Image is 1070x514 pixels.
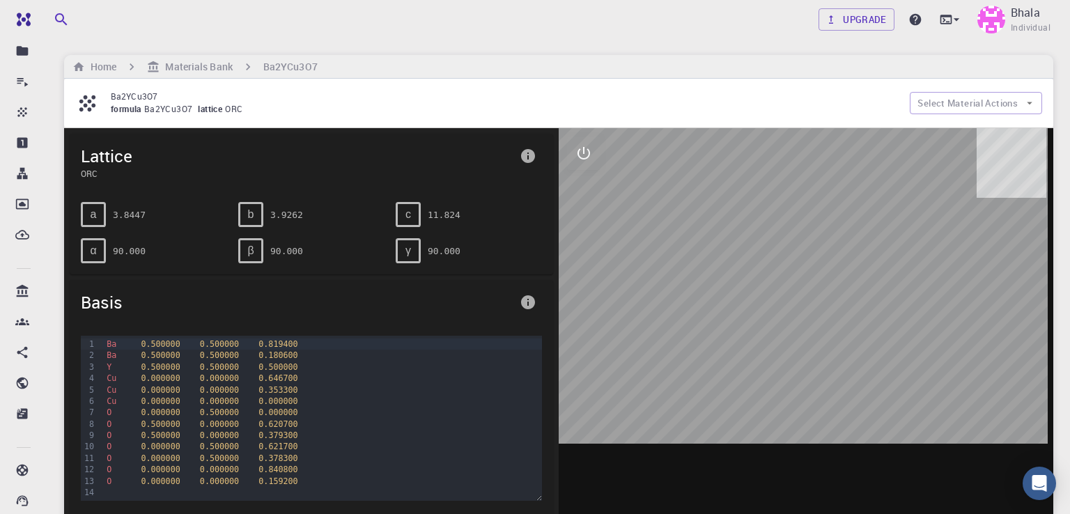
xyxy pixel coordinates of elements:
[200,396,239,406] span: 0.000000
[107,453,111,463] span: O
[85,59,116,75] h6: Home
[113,203,146,227] pre: 3.8447
[141,339,180,349] span: 0.500000
[144,103,199,114] span: Ba2YCu3O7
[200,339,239,349] span: 0.500000
[81,430,96,441] div: 9
[107,362,111,372] span: Y
[514,288,542,316] button: info
[514,142,542,170] button: info
[1011,21,1050,35] span: Individual
[107,430,111,440] span: O
[225,103,248,114] span: ORC
[141,350,180,360] span: 0.500000
[258,430,297,440] span: 0.379300
[141,465,180,474] span: 0.000000
[200,419,239,429] span: 0.000000
[258,407,297,417] span: 0.000000
[81,441,96,452] div: 10
[258,362,297,372] span: 0.500000
[141,419,180,429] span: 0.500000
[270,239,303,263] pre: 90.000
[90,244,96,257] span: α
[258,373,297,383] span: 0.646700
[81,407,96,418] div: 7
[248,208,254,221] span: b
[1011,4,1040,21] p: Bhala
[258,442,297,451] span: 0.621700
[258,350,297,360] span: 0.180600
[200,385,239,395] span: 0.000000
[200,476,239,486] span: 0.000000
[81,384,96,396] div: 5
[258,453,297,463] span: 0.378300
[819,8,894,31] a: Upgrade
[141,373,180,383] span: 0.000000
[28,10,78,22] span: Support
[81,167,514,180] span: ORC
[81,373,96,384] div: 4
[405,208,411,221] span: c
[263,59,318,75] h6: Ba2YCu3O7
[200,430,239,440] span: 0.000000
[258,339,297,349] span: 0.819400
[107,385,116,395] span: Cu
[141,396,180,406] span: 0.000000
[81,464,96,475] div: 12
[428,203,460,227] pre: 11.824
[111,90,899,102] p: Ba2YCu3O7
[910,92,1042,114] button: Select Material Actions
[141,476,180,486] span: 0.000000
[91,208,97,221] span: a
[141,442,180,451] span: 0.000000
[107,476,111,486] span: O
[200,453,239,463] span: 0.500000
[200,362,239,372] span: 0.500000
[200,442,239,451] span: 0.500000
[977,6,1005,33] img: Bhala
[141,385,180,395] span: 0.000000
[258,419,297,429] span: 0.620700
[141,362,180,372] span: 0.500000
[107,407,111,417] span: O
[141,430,180,440] span: 0.500000
[200,465,239,474] span: 0.000000
[81,419,96,430] div: 8
[200,407,239,417] span: 0.500000
[107,350,116,360] span: Ba
[247,244,254,257] span: β
[405,244,411,257] span: γ
[107,419,111,429] span: O
[81,350,96,361] div: 2
[107,339,116,349] span: Ba
[81,145,514,167] span: Lattice
[107,396,116,406] span: Cu
[141,407,180,417] span: 0.000000
[113,239,146,263] pre: 90.000
[198,103,225,114] span: lattice
[70,59,320,75] nav: breadcrumb
[81,361,96,373] div: 3
[81,453,96,464] div: 11
[258,476,297,486] span: 0.159200
[81,396,96,407] div: 6
[1023,467,1056,500] div: Open Intercom Messenger
[141,453,180,463] span: 0.000000
[107,465,111,474] span: O
[11,13,31,26] img: logo
[200,373,239,383] span: 0.000000
[107,373,116,383] span: Cu
[81,476,96,487] div: 13
[160,59,232,75] h6: Materials Bank
[258,465,297,474] span: 0.840800
[111,103,144,114] span: formula
[200,350,239,360] span: 0.500000
[258,396,297,406] span: 0.000000
[270,203,303,227] pre: 3.9262
[81,487,96,498] div: 14
[81,291,514,313] span: Basis
[107,442,111,451] span: O
[81,338,96,350] div: 1
[258,385,297,395] span: 0.353300
[428,239,460,263] pre: 90.000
